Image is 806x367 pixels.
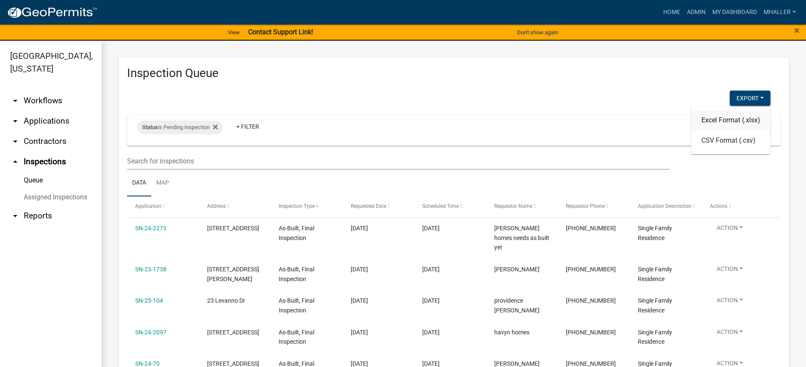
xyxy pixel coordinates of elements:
[207,329,259,336] span: 305 Apple Grove Ln
[701,196,773,217] datatable-header-cell: Actions
[710,328,750,340] button: Action
[127,152,670,170] input: Search for inspections
[351,266,368,273] span: 09/10/2025
[566,225,616,232] span: 555-555-5555
[151,170,174,197] a: Map
[638,225,672,241] span: Single Family Residence
[135,329,166,336] a: SN-24-2097
[422,265,478,274] div: [DATE]
[710,265,750,277] button: Action
[279,203,315,209] span: Inspection Type
[343,196,415,217] datatable-header-cell: Requested Date
[135,266,166,273] a: SN-23-1738
[135,203,161,209] span: Application
[127,170,151,197] a: Data
[10,96,20,106] i: arrow_drop_down
[566,203,605,209] span: Requestor Phone
[351,203,386,209] span: Requested Date
[135,225,166,232] a: SN-24-2273
[10,136,20,146] i: arrow_drop_down
[10,211,20,221] i: arrow_drop_down
[351,329,368,336] span: 08/28/2025
[691,107,770,154] div: Action
[794,25,800,36] button: Close
[494,297,540,314] span: providence tom jurik
[638,297,672,314] span: Single Family Residence
[709,4,760,20] a: My Dashboard
[638,266,672,282] span: Single Family Residence
[514,25,561,39] button: Don't show again
[638,329,672,345] span: Single Family Residence
[279,297,314,314] span: As-Built, Final Inspection
[414,196,486,217] datatable-header-cell: Scheduled Time
[224,25,243,39] a: View
[566,297,616,304] span: 555-555-5555
[207,360,259,367] span: 170 N Winterberry Dr
[279,329,314,345] span: As-Built, Final Inspection
[422,203,459,209] span: Scheduled Time
[351,225,368,232] span: 09/15/2025
[760,4,799,20] a: mhaller
[494,329,529,336] span: havyn homes
[135,360,160,367] a: SN-24-70
[494,203,532,209] span: Requestor Name
[494,360,540,367] span: delgado
[638,203,691,209] span: Application Description
[142,124,158,130] span: Status
[207,297,245,304] span: 23 Levanno Dr
[422,296,478,306] div: [DATE]
[137,121,223,134] div: is Pending Inspection
[207,266,259,282] span: 163 Drake Dr
[710,296,750,308] button: Action
[230,119,266,134] a: + Filter
[279,225,314,241] span: As-Built, Final Inspection
[127,66,781,80] h3: Inspection Queue
[10,157,20,167] i: arrow_drop_up
[279,266,314,282] span: As-Built, Final Inspection
[691,110,770,130] button: Excel Format (.xlsx)
[691,130,770,151] button: CSV Format (.csv)
[248,28,313,36] strong: Contact Support Link!
[207,203,226,209] span: Address
[271,196,343,217] datatable-header-cell: Inspection Type
[710,224,750,236] button: Action
[351,360,368,367] span: 08/22/2025
[422,328,478,337] div: [DATE]
[199,196,271,217] datatable-header-cell: Address
[10,116,20,126] i: arrow_drop_down
[422,224,478,233] div: [DATE]
[566,360,616,367] span: 219-678-6433
[730,91,770,106] button: Export
[558,196,630,217] datatable-header-cell: Requestor Phone
[127,196,199,217] datatable-header-cell: Application
[710,203,727,209] span: Actions
[494,266,540,273] span: andrew
[351,297,368,304] span: 09/08/2025
[486,196,558,217] datatable-header-cell: Requestor Name
[566,266,616,273] span: 219-746-2236
[207,225,259,232] span: 306 Apple Grove Ln
[684,4,709,20] a: Admin
[494,225,549,251] span: Havyn homes needs as built yet
[660,4,684,20] a: Home
[630,196,702,217] datatable-header-cell: Application Description
[135,297,163,304] a: SN-25-104
[794,25,800,36] span: ×
[566,329,616,336] span: 555-555-5555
